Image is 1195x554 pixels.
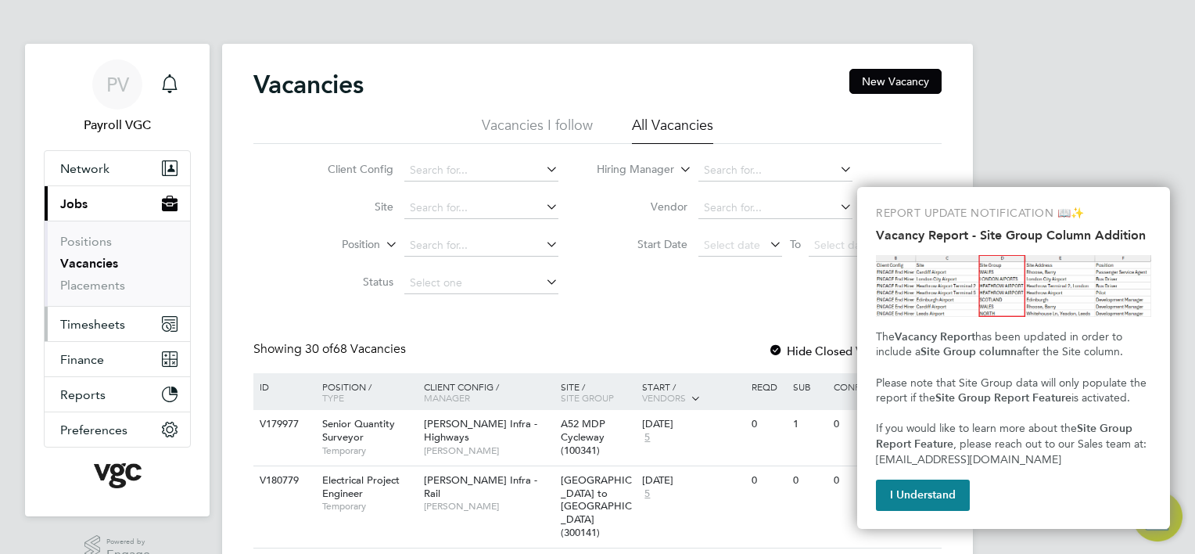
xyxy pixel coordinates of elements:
input: Search for... [404,160,558,182]
span: Manager [424,391,470,404]
a: Go to home page [44,463,191,488]
div: 0 [748,410,788,439]
div: Position / [310,373,420,411]
a: Placements [60,278,125,293]
input: Search for... [698,160,852,182]
div: [DATE] [642,474,744,487]
p: REPORT UPDATE NOTIFICATION 📖✨ [876,206,1151,221]
h2: Vacancies [253,69,364,100]
span: Temporary [322,444,416,457]
nav: Main navigation [25,44,210,516]
span: [PERSON_NAME] [424,500,553,513]
span: Payroll VGC [44,116,191,135]
span: PV [106,74,129,95]
li: All Vacancies [632,116,713,144]
h2: Vacancy Report - Site Group Column Addition [876,228,1151,243]
span: Finance [60,352,104,367]
span: [PERSON_NAME] Infra - Highways [424,417,537,444]
span: Powered by [106,535,150,549]
span: is activated. [1071,391,1130,405]
img: Site Group Column in Vacancy Report [876,255,1151,317]
label: Site [303,200,393,214]
span: has been updated in order to include a [876,330,1125,359]
span: Preferences [60,423,127,437]
strong: Site Group Report Feature [876,422,1136,451]
a: Positions [60,234,112,249]
div: Start / [638,373,748,412]
div: 0 [830,410,870,439]
label: Position [290,237,380,253]
label: Hiring Manager [584,162,674,178]
strong: Vacancy Report [895,330,975,344]
span: 5 [642,487,652,501]
label: Start Date [597,237,687,251]
span: [GEOGRAPHIC_DATA] to [GEOGRAPHIC_DATA] (300141) [561,473,632,540]
span: , please reach out to our Sales team at: [EMAIL_ADDRESS][DOMAIN_NAME] [876,437,1150,466]
input: Select one [404,272,558,294]
span: Select date [814,238,870,252]
div: 0 [789,466,830,495]
span: 30 of [305,341,333,357]
span: 5 [642,431,652,444]
div: [DATE] [642,418,744,431]
input: Search for... [698,197,852,219]
div: 0 [748,466,788,495]
input: Search for... [404,197,558,219]
span: [PERSON_NAME] [424,444,553,457]
span: Network [60,161,109,176]
div: ID [256,373,310,400]
button: I Understand [876,480,970,511]
div: Site / [557,373,639,411]
div: Vacancy Report - Site Group Column Addition [857,187,1170,529]
label: Hide Closed Vacancies [768,344,907,358]
span: Site Group [561,391,614,404]
div: Reqd [748,373,788,400]
a: Go to account details [44,59,191,135]
button: New Vacancy [849,69,942,94]
span: Temporary [322,500,416,513]
span: Type [322,391,344,404]
div: Client Config / [420,373,557,411]
span: A52 MDP Cycleway (100341) [561,417,605,457]
span: To [785,234,806,254]
span: Reports [60,387,106,402]
span: Timesheets [60,317,125,332]
div: Sub [789,373,830,400]
div: 0 [830,466,870,495]
strong: Site Group column [920,345,1017,358]
input: Search for... [404,235,558,257]
div: Showing [253,341,409,358]
strong: Site Group Report Feature [935,391,1071,405]
span: Electrical Project Engineer [322,473,400,500]
label: Client Config [303,162,393,176]
img: vgcgroup-logo-retina.png [94,463,142,488]
span: Please note that Site Group data will only populate the report if the [876,376,1150,405]
li: Vacancies I follow [482,116,593,144]
span: 68 Vacancies [305,341,406,357]
span: Jobs [60,196,88,211]
span: Senior Quantity Surveyor [322,417,395,444]
div: Conf [830,373,870,400]
span: Vendors [642,391,686,404]
label: Status [303,275,393,289]
div: 1 [789,410,830,439]
span: If you would like to learn more about the [876,422,1077,435]
div: V180779 [256,466,310,495]
span: The [876,330,895,344]
span: [PERSON_NAME] Infra - Rail [424,473,537,500]
label: Vendor [597,200,687,214]
span: Select date [704,238,760,252]
div: V179977 [256,410,310,439]
a: Vacancies [60,256,118,271]
span: after the Site column. [1017,345,1123,358]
